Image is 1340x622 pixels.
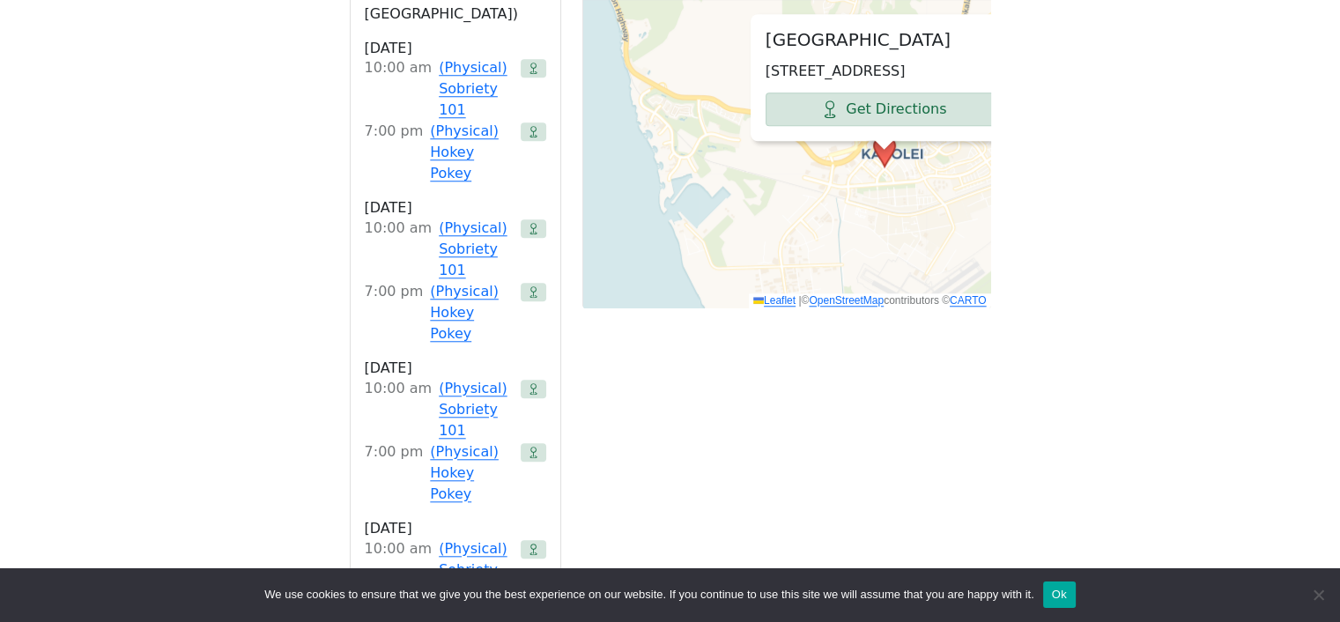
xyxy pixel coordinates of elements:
a: (Physical) Hokey Pokey [430,121,513,184]
div: 10:00 AM [365,378,433,441]
div: 7:00 PM [365,441,424,505]
h2: [GEOGRAPHIC_DATA] [766,29,1003,50]
h3: [DATE] [365,39,546,58]
a: (Physical) Sobriety 101 [439,378,514,441]
a: CARTO [950,294,987,307]
h3: [DATE] [365,519,546,538]
span: We use cookies to ensure that we give you the best experience on our website. If you continue to ... [264,586,1033,603]
a: (Physical) Hokey Pokey [430,281,513,344]
div: © contributors © [749,293,991,308]
div: 10:00 AM [365,538,433,602]
a: (Physical) Sobriety 101 [439,218,514,281]
a: Get Directions [766,93,1003,126]
span: No [1309,586,1327,603]
div: 10:00 AM [365,57,433,121]
h3: [DATE] [365,198,546,218]
a: Leaflet [753,294,796,307]
div: 10:00 AM [365,218,433,281]
button: Ok [1043,581,1076,608]
span: | [798,294,801,307]
p: [STREET_ADDRESS] [766,61,1003,82]
a: (Physical) Hokey Pokey [430,441,513,505]
a: OpenStreetMap [809,294,884,307]
a: (Physical) Sobriety 101 [439,538,514,602]
a: (Physical) Sobriety 101 [439,57,514,121]
div: 7:00 PM [365,281,424,344]
div: 7:00 PM [365,121,424,184]
h3: [DATE] [365,359,546,378]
